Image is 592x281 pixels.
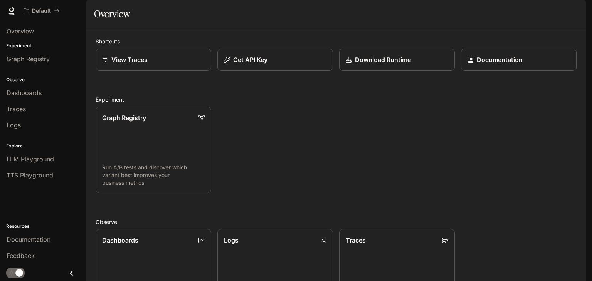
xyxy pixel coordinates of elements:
p: Get API Key [233,55,267,64]
a: Documentation [461,49,577,71]
a: Graph RegistryRun A/B tests and discover which variant best improves your business metrics [96,107,211,193]
p: Logs [224,236,239,245]
p: View Traces [111,55,148,64]
h1: Overview [94,6,130,22]
h2: Observe [96,218,577,226]
button: Get API Key [217,49,333,71]
p: Download Runtime [355,55,411,64]
a: Download Runtime [339,49,455,71]
button: All workspaces [20,3,63,18]
p: Default [32,8,51,14]
h2: Shortcuts [96,37,577,45]
p: Documentation [477,55,523,64]
p: Graph Registry [102,113,146,122]
p: Dashboards [102,236,138,245]
a: View Traces [96,49,211,71]
p: Traces [346,236,366,245]
p: Run A/B tests and discover which variant best improves your business metrics [102,164,205,187]
h2: Experiment [96,95,577,104]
